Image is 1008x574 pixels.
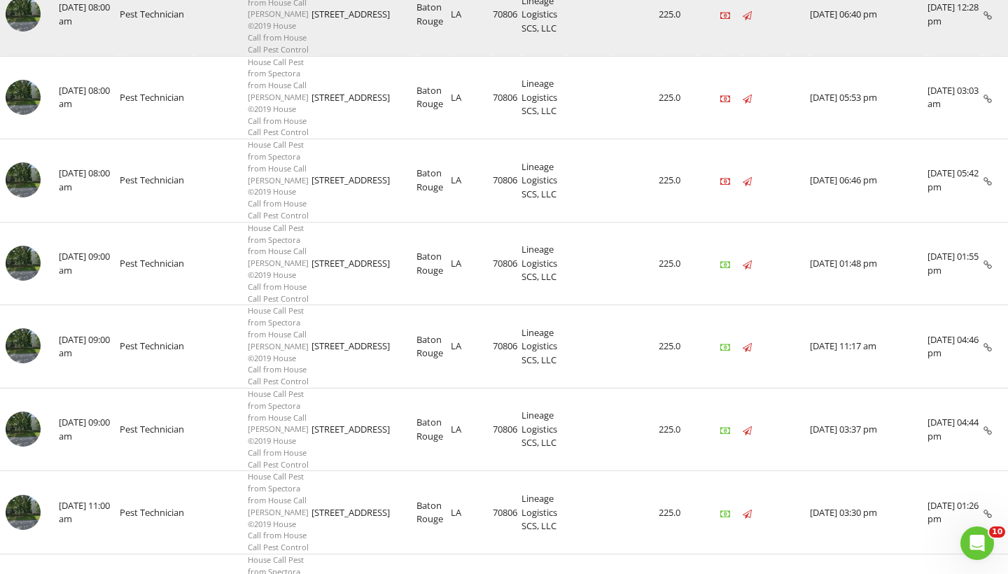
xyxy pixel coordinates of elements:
img: streetview [6,80,41,115]
td: [DATE] 11:17 am [810,305,927,388]
td: 225.0 [659,139,698,223]
td: Lineage Logistics SCS, LLC [521,139,566,223]
td: Baton Rouge [416,139,451,223]
td: [DATE] 03:37 pm [810,388,927,471]
td: Baton Rouge [416,471,451,554]
td: [DATE] 01:48 pm [810,222,927,305]
td: Baton Rouge [416,388,451,471]
td: Baton Rouge [416,305,451,388]
td: [DATE] 01:55 pm [927,222,983,305]
td: Pest Technician [120,222,193,305]
td: LA [451,305,493,388]
td: LA [451,139,493,223]
img: streetview [6,246,41,281]
td: Lineage Logistics SCS, LLC [521,471,566,554]
td: 225.0 [659,388,698,471]
td: [DATE] 05:53 pm [810,56,927,139]
span: House Call Pest from Spectora from House Call [PERSON_NAME] ©2019 House Call from House Call Pest... [248,57,309,138]
td: Baton Rouge [416,56,451,139]
td: LA [451,222,493,305]
img: streetview [6,412,41,447]
span: 10 [989,526,1005,538]
td: [DATE] 01:26 pm [927,471,983,554]
iframe: Intercom live chat [960,526,994,560]
td: [STREET_ADDRESS] [311,471,416,554]
td: [DATE] 03:03 am [927,56,983,139]
td: 70806 [493,388,521,471]
td: 70806 [493,139,521,223]
td: [STREET_ADDRESS] [311,305,416,388]
td: 70806 [493,56,521,139]
td: [DATE] 04:44 pm [927,388,983,471]
td: Pest Technician [120,471,193,554]
td: LA [451,388,493,471]
span: House Call Pest from Spectora from House Call [PERSON_NAME] ©2019 House Call from House Call Pest... [248,223,309,304]
td: Lineage Logistics SCS, LLC [521,56,566,139]
td: Pest Technician [120,139,193,223]
span: House Call Pest from Spectora from House Call [PERSON_NAME] ©2019 House Call from House Call Pest... [248,388,309,470]
td: 70806 [493,305,521,388]
td: [STREET_ADDRESS] [311,139,416,223]
span: House Call Pest from Spectora from House Call [PERSON_NAME] ©2019 House Call from House Call Pest... [248,471,309,552]
td: 225.0 [659,222,698,305]
td: 70806 [493,222,521,305]
span: House Call Pest from Spectora from House Call [PERSON_NAME] ©2019 House Call from House Call Pest... [248,139,309,220]
td: 225.0 [659,56,698,139]
td: Baton Rouge [416,222,451,305]
img: streetview [6,162,41,197]
td: Pest Technician [120,388,193,471]
img: streetview [6,328,41,363]
td: [DATE] 04:46 pm [927,305,983,388]
td: [DATE] 09:00 am [59,305,120,388]
td: LA [451,471,493,554]
td: LA [451,56,493,139]
td: Lineage Logistics SCS, LLC [521,388,566,471]
td: [DATE] 08:00 am [59,56,120,139]
td: Lineage Logistics SCS, LLC [521,222,566,305]
td: [STREET_ADDRESS] [311,388,416,471]
img: streetview [6,495,41,530]
td: 225.0 [659,471,698,554]
td: Pest Technician [120,305,193,388]
td: Pest Technician [120,56,193,139]
td: Lineage Logistics SCS, LLC [521,305,566,388]
td: [DATE] 03:30 pm [810,471,927,554]
td: [DATE] 09:00 am [59,222,120,305]
td: [DATE] 09:00 am [59,388,120,471]
td: [DATE] 06:46 pm [810,139,927,223]
td: 225.0 [659,305,698,388]
span: House Call Pest from Spectora from House Call [PERSON_NAME] ©2019 House Call from House Call Pest... [248,305,309,386]
td: [DATE] 11:00 am [59,471,120,554]
td: 70806 [493,471,521,554]
td: [DATE] 05:42 pm [927,139,983,223]
td: [STREET_ADDRESS] [311,56,416,139]
td: [STREET_ADDRESS] [311,222,416,305]
td: [DATE] 08:00 am [59,139,120,223]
